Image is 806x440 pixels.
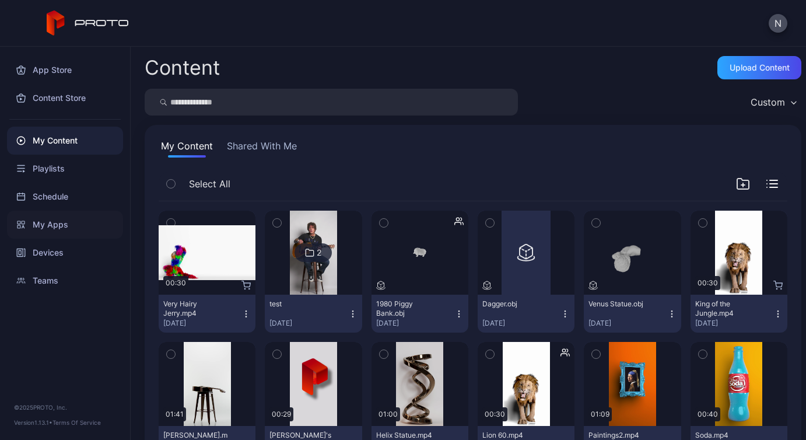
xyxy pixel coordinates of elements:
div: Paintings2.mp4 [588,431,653,440]
div: [DATE] [163,319,241,328]
div: Custom [751,96,785,108]
a: Playlists [7,155,123,183]
button: 1980 Piggy Bank.obj[DATE] [372,295,468,333]
div: King of the Jungle.mp4 [695,299,759,318]
a: App Store [7,56,123,84]
div: Helix Statue.mp4 [376,431,440,440]
button: Shared With Me [225,139,299,158]
div: 2 [317,247,321,258]
button: Dagger.obj[DATE] [478,295,574,333]
a: My Apps [7,211,123,239]
div: 1980 Piggy Bank.obj [376,299,440,318]
div: Soda.mp4 [695,431,759,440]
button: Custom [745,89,801,116]
div: [DATE] [695,319,773,328]
span: Select All [189,177,230,191]
div: test [269,299,334,309]
div: Very Hairy Jerry.mp4 [163,299,227,318]
button: N [769,14,787,33]
a: Terms Of Service [52,419,101,426]
div: [DATE] [269,319,348,328]
div: [DATE] [482,319,560,328]
button: My Content [159,139,215,158]
div: [DATE] [376,319,454,328]
a: My Content [7,127,123,155]
a: Content Store [7,84,123,112]
button: Venus Statue.obj[DATE] [584,295,681,333]
button: Upload Content [717,56,801,79]
div: Dagger.obj [482,299,546,309]
div: [DATE] [588,319,667,328]
div: Venus Statue.obj [588,299,653,309]
a: Teams [7,267,123,295]
span: Version 1.13.1 • [14,419,52,426]
div: Lion 60.mp4 [482,431,546,440]
a: Devices [7,239,123,267]
button: Very Hairy Jerry.mp4[DATE] [159,295,255,333]
a: Schedule [7,183,123,211]
div: Upload Content [730,63,790,72]
button: test[DATE] [265,295,362,333]
div: Content [145,58,220,78]
button: King of the Jungle.mp4[DATE] [691,295,787,333]
div: © 2025 PROTO, Inc. [14,403,116,412]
